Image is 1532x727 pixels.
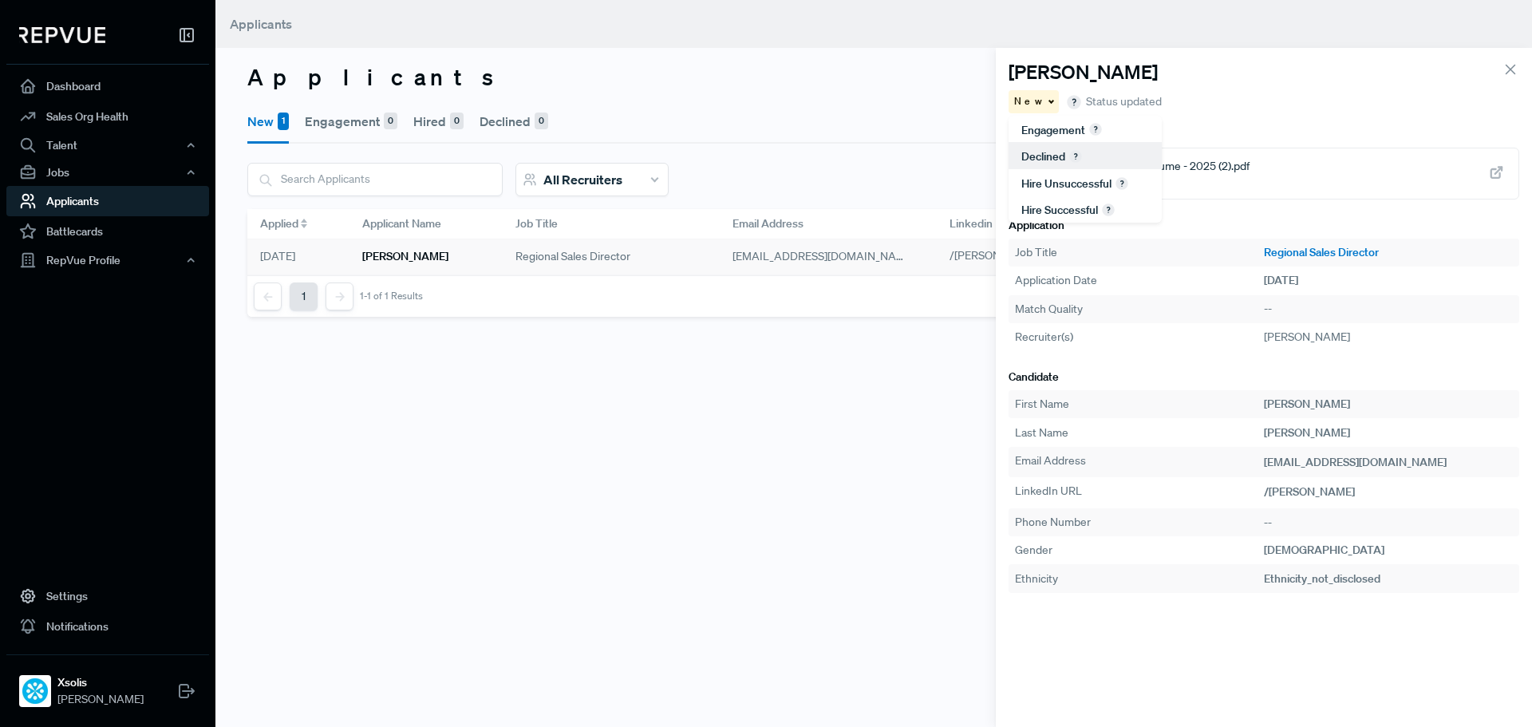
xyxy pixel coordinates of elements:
[1009,219,1519,232] h6: Application
[1086,93,1162,110] span: Status updated
[950,248,1040,263] span: /[PERSON_NAME]
[247,209,349,239] div: Toggle SortBy
[6,71,209,101] a: Dashboard
[6,159,209,186] button: Jobs
[1015,483,1264,502] div: LinkedIn URL
[230,16,292,32] span: Applicants
[1264,484,1355,499] span: /[PERSON_NAME]
[362,215,441,232] span: Applicant Name
[1264,301,1513,318] div: --
[450,113,464,130] div: 0
[1015,514,1264,531] div: Phone Number
[1021,149,1065,164] span: Declined
[362,250,448,263] h6: [PERSON_NAME]
[1264,542,1513,559] div: [DEMOGRAPHIC_DATA]
[6,611,209,642] a: Notifications
[480,99,548,144] button: Declined0
[57,674,144,691] strong: Xsolis
[6,247,209,274] button: RepVue Profile
[1015,571,1264,587] div: Ethnicity
[1021,176,1111,191] span: Hire unsuccessful
[1264,396,1513,413] div: [PERSON_NAME]
[1264,514,1513,531] div: --
[950,215,993,232] span: Linkedin
[1009,148,1519,200] a: [PERSON_NAME] Resume - 2025 (2).pdf86.83 KB
[1264,330,1350,344] span: [PERSON_NAME]
[1015,301,1264,318] div: Match Quality
[247,99,289,144] button: New1
[6,101,209,132] a: Sales Org Health
[1021,123,1085,137] span: Engagement
[1015,329,1264,346] div: Recruiter(s)
[57,691,144,708] span: [PERSON_NAME]
[732,249,915,263] span: [EMAIL_ADDRESS][DOMAIN_NAME]
[6,186,209,216] a: Applicants
[1264,244,1513,261] a: Regional Sales Director
[278,113,289,130] div: 1
[6,581,209,611] a: Settings
[254,283,282,310] button: Previous
[1009,370,1519,384] h6: Candidate
[1015,452,1264,472] div: Email Address
[1264,425,1513,441] div: [PERSON_NAME]
[515,248,630,265] span: Regional Sales Director
[543,172,622,188] span: All Recruiters
[247,64,1500,91] h3: Applicants
[1009,126,1519,141] h6: Resume
[6,132,209,159] button: Talent
[305,99,397,144] button: Engagement0
[1264,484,1373,499] a: /[PERSON_NAME]
[1009,61,1158,84] h4: [PERSON_NAME]
[1015,244,1264,261] div: Job Title
[290,283,318,310] button: 1
[1015,425,1264,441] div: Last Name
[515,215,558,232] span: Job Title
[6,216,209,247] a: Battlecards
[22,678,48,704] img: Xsolis
[248,164,502,195] input: Search Applicants
[6,654,209,714] a: XsolisXsolis[PERSON_NAME]
[1264,571,1513,587] div: ethnicity_not_disclosed
[1014,94,1045,109] span: New
[413,99,464,144] button: Hired0
[1264,272,1513,289] div: [DATE]
[260,215,298,232] span: Applied
[1021,203,1098,217] span: Hire successful
[254,283,423,310] nav: pagination
[384,113,397,130] div: 0
[360,290,423,302] div: 1-1 of 1 Results
[1015,542,1264,559] div: Gender
[326,283,353,310] button: Next
[732,215,804,232] span: Email Address
[247,239,349,275] div: [DATE]
[535,113,548,130] div: 0
[1015,272,1264,289] div: Application Date
[950,248,1059,263] a: /[PERSON_NAME]
[1015,396,1264,413] div: First Name
[1264,455,1447,469] span: [EMAIL_ADDRESS][DOMAIN_NAME]
[19,27,105,43] img: RepVue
